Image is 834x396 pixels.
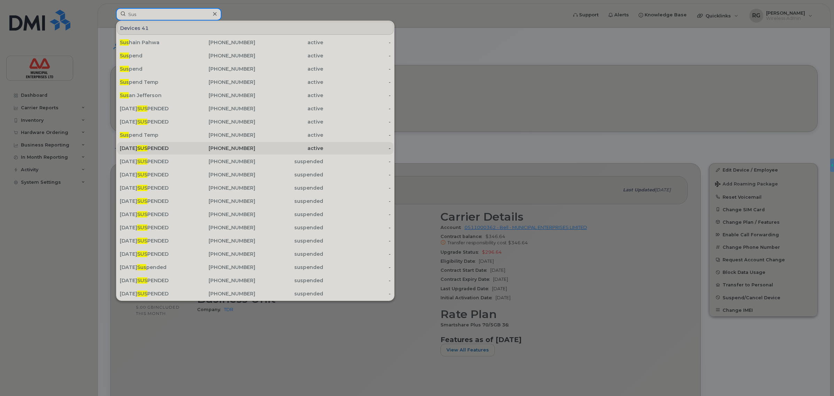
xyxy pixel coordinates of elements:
span: SUS [137,185,147,191]
div: [PHONE_NUMBER] [188,39,256,46]
a: Suspend[PHONE_NUMBER]active- [117,63,393,75]
div: - [323,198,391,205]
div: pend Temp [120,79,188,86]
div: [PHONE_NUMBER] [188,251,256,258]
div: active [255,132,323,138]
span: Sus [120,79,129,85]
div: suspended [255,290,323,297]
a: [DATE]SUSPENDED[PHONE_NUMBER]suspended- [117,274,393,287]
a: [DATE]SUSPENDED[PHONE_NUMBER]suspended- [117,235,393,247]
span: SUS [137,119,147,125]
div: suspended [255,171,323,178]
div: - [323,171,391,178]
a: [DATE]SUSPENDED[PHONE_NUMBER]active- [117,142,393,155]
span: SUS [137,198,147,204]
div: - [323,277,391,284]
div: an Jefferson [120,92,188,99]
div: [DATE] PENDED [120,277,188,284]
div: active [255,39,323,46]
div: - [323,145,391,152]
div: [DATE] PENDED [120,184,188,191]
div: - [323,237,391,244]
span: Sus [120,53,129,59]
a: [DATE]SUSPENDED[PHONE_NUMBER]suspended- [117,168,393,181]
div: - [323,132,391,138]
div: [PHONE_NUMBER] [188,105,256,112]
div: - [323,290,391,297]
span: 41 [142,25,149,32]
div: [PHONE_NUMBER] [188,198,256,205]
span: Sus [137,264,146,270]
div: active [255,52,323,59]
span: Sus [120,39,129,46]
div: active [255,65,323,72]
div: - [323,264,391,271]
div: - [323,65,391,72]
div: [DATE] PENDED [120,237,188,244]
div: active [255,92,323,99]
span: SUS [137,172,147,178]
div: - [323,52,391,59]
div: [DATE] PENDED [120,224,188,231]
div: suspended [255,198,323,205]
span: SUS [137,224,147,231]
div: suspended [255,184,323,191]
div: [PHONE_NUMBER] [188,171,256,178]
div: pend [120,52,188,59]
a: [DATE]SUSPENDED[PHONE_NUMBER]suspended- [117,182,393,194]
div: - [323,39,391,46]
div: [DATE] pended [120,264,188,271]
div: [DATE] PENDED [120,290,188,297]
div: [PHONE_NUMBER] [188,92,256,99]
div: [PHONE_NUMBER] [188,79,256,86]
span: SUS [137,211,147,217]
div: [PHONE_NUMBER] [188,132,256,138]
div: active [255,105,323,112]
div: - [323,105,391,112]
div: [PHONE_NUMBER] [188,211,256,218]
div: active [255,145,323,152]
div: - [323,118,391,125]
div: [DATE] PENDED [120,211,188,218]
a: [DATE]SUSPENDED[PHONE_NUMBER]suspended- [117,195,393,207]
a: [DATE]SUSPENDED[PHONE_NUMBER]suspended- [117,248,393,260]
span: SUS [137,145,147,151]
div: suspended [255,158,323,165]
span: SUS [137,251,147,257]
div: - [323,92,391,99]
div: [PHONE_NUMBER] [188,145,256,152]
div: suspended [255,251,323,258]
a: [DATE]SUSPENDED[PHONE_NUMBER]active- [117,116,393,128]
div: [PHONE_NUMBER] [188,237,256,244]
a: Suspend Temp[PHONE_NUMBER]active- [117,129,393,141]
div: [PHONE_NUMBER] [188,118,256,125]
div: active [255,118,323,125]
span: SUS [137,158,147,165]
div: pend [120,65,188,72]
div: [DATE] PENDED [120,158,188,165]
div: - [323,251,391,258]
a: Suspend[PHONE_NUMBER]active- [117,49,393,62]
div: [PHONE_NUMBER] [188,290,256,297]
a: [DATE]SUSPENDED[PHONE_NUMBER]suspended- [117,155,393,168]
div: [DATE] PENDED [120,118,188,125]
span: Sus [120,132,129,138]
a: [DATE]SUSPENDED[PHONE_NUMBER]suspended- [117,287,393,300]
div: suspended [255,237,323,244]
div: [DATE] PENDED [120,171,188,178]
div: - [323,211,391,218]
div: [PHONE_NUMBER] [188,277,256,284]
span: SUS [137,105,147,112]
a: [DATE]SUSPENDED[PHONE_NUMBER]suspended- [117,208,393,221]
div: [DATE] PENDED [120,105,188,112]
span: SUS [137,277,147,284]
div: pend Temp [120,132,188,138]
div: [PHONE_NUMBER] [188,65,256,72]
div: [DATE] PENDED [120,198,188,205]
a: [DATE]SUSPENDED[PHONE_NUMBER]suspended- [117,221,393,234]
div: [PHONE_NUMBER] [188,184,256,191]
div: [PHONE_NUMBER] [188,52,256,59]
div: Devices [117,22,393,35]
a: [DATE]SUSPENDED[PHONE_NUMBER]active- [117,102,393,115]
div: - [323,158,391,165]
